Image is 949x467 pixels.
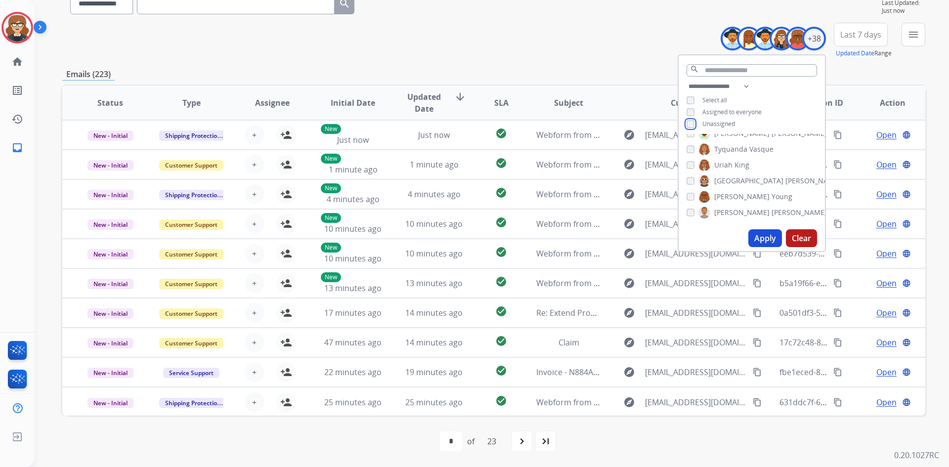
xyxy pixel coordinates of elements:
mat-icon: language [902,190,911,199]
span: 4 minutes ago [408,189,461,200]
mat-icon: last_page [540,435,552,447]
span: New - Initial [87,249,133,259]
button: + [245,184,264,204]
span: 25 minutes ago [405,397,463,408]
mat-icon: explore [623,159,635,170]
span: Open [876,396,897,408]
mat-icon: content_copy [753,338,762,347]
span: Webform from [PERSON_NAME][EMAIL_ADDRESS][DOMAIN_NAME] on [DATE] [536,159,821,170]
span: 631ddc7f-6a9a-4ed7-b988-c24685f2952e [779,397,929,408]
mat-icon: language [902,368,911,377]
span: Subject [554,97,583,109]
span: [EMAIL_ADDRESS][DOMAIN_NAME] [645,307,747,319]
span: Updated Date [402,91,447,115]
span: Shipping Protection [159,190,227,200]
span: Customer Support [159,219,223,230]
mat-icon: explore [623,129,635,141]
mat-icon: content_copy [753,279,762,288]
span: 47 minutes ago [324,337,382,348]
th: Action [844,85,925,120]
span: [PERSON_NAME] [772,208,827,217]
span: + [252,159,257,170]
span: New - Initial [87,398,133,408]
span: Vasque [749,144,774,154]
mat-icon: search [690,65,699,74]
div: of [467,435,474,447]
span: + [252,248,257,259]
button: + [245,155,264,174]
span: eeb7d539-ae68-428f-af99-92c6f519ddba [779,248,928,259]
span: 10 minutes ago [324,253,382,264]
span: [PERSON_NAME] [785,176,841,186]
span: 14 minutes ago [405,307,463,318]
p: New [321,272,341,282]
mat-icon: person_add [280,396,292,408]
mat-icon: content_copy [753,249,762,258]
mat-icon: person_add [280,129,292,141]
mat-icon: language [902,160,911,169]
span: [EMAIL_ADDRESS][DOMAIN_NAME] [645,188,747,200]
button: Clear [786,229,817,247]
span: King [734,160,749,170]
span: + [252,337,257,348]
mat-icon: content_copy [833,190,842,199]
mat-icon: content_copy [833,308,842,317]
span: Open [876,337,897,348]
mat-icon: person_add [280,159,292,170]
button: Updated Date [836,49,874,57]
span: Uriah [714,160,733,170]
mat-icon: check_circle [495,276,507,288]
span: 25 minutes ago [324,397,382,408]
button: + [245,392,264,412]
mat-icon: person_add [280,277,292,289]
span: Customer Support [159,249,223,259]
span: [EMAIL_ADDRESS][DOMAIN_NAME] [645,248,747,259]
mat-icon: explore [623,337,635,348]
span: 19 minutes ago [405,367,463,378]
span: + [252,307,257,319]
span: Webform from [EMAIL_ADDRESS][DOMAIN_NAME] on [DATE] [536,278,760,289]
mat-icon: content_copy [753,308,762,317]
span: Claim [559,337,579,348]
mat-icon: explore [623,307,635,319]
mat-icon: explore [623,188,635,200]
mat-icon: language [902,308,911,317]
span: Initial Date [331,97,375,109]
span: 13 minutes ago [405,278,463,289]
mat-icon: explore [623,248,635,259]
button: Last 7 days [834,23,888,46]
img: avatar [3,14,31,42]
span: Customer Support [159,160,223,170]
mat-icon: explore [623,366,635,378]
span: 17 minutes ago [324,307,382,318]
p: New [321,154,341,164]
mat-icon: explore [623,277,635,289]
p: New [321,183,341,193]
p: Emails (223) [62,68,115,81]
mat-icon: inbox [11,142,23,154]
mat-icon: check_circle [495,127,507,139]
mat-icon: home [11,56,23,68]
span: Tyquanda [714,144,747,154]
span: New - Initial [87,160,133,170]
span: + [252,396,257,408]
span: Just now [337,134,369,145]
span: New - Initial [87,279,133,289]
span: + [252,366,257,378]
mat-icon: check_circle [495,187,507,199]
mat-icon: content_copy [753,368,762,377]
mat-icon: person_add [280,337,292,348]
span: New - Initial [87,368,133,378]
span: 0a501df3-58db-4f69-85f7-95986ce35922 [779,307,927,318]
span: 1 minute ago [410,159,459,170]
span: Open [876,366,897,378]
div: +38 [802,27,826,50]
button: Apply [748,229,782,247]
span: b5a19f66-e905-4095-8fba-242dd765b6f8 [779,278,928,289]
mat-icon: explore [623,396,635,408]
span: [EMAIL_ADDRESS][DOMAIN_NAME] [645,159,747,170]
span: New - Initial [87,338,133,348]
mat-icon: content_copy [833,398,842,407]
span: Unassigned [702,120,735,128]
mat-icon: check_circle [495,395,507,407]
